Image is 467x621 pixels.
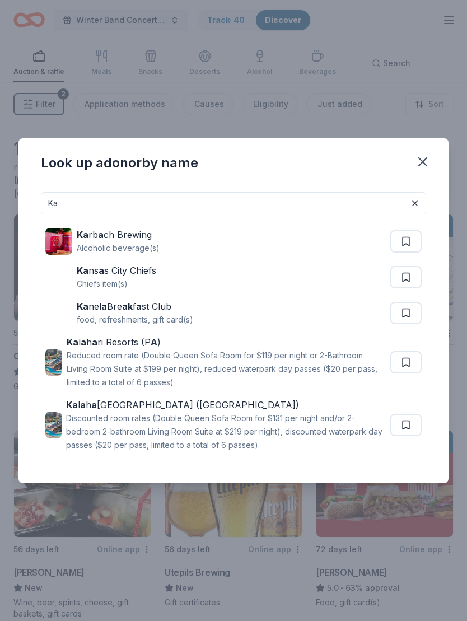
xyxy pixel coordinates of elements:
img: Image for Kansas City Chiefs [45,264,72,291]
div: l h ri Resorts (P ) [67,335,386,349]
div: Reduced room rate (Double Queen Sofa Room for $119 per night or 2-Bathroom Living Room Suite at $... [67,349,386,389]
strong: a [92,337,97,348]
strong: Ka [66,399,78,410]
strong: a [101,301,107,312]
div: food, refreshments, gift card(s) [77,313,193,326]
div: Chiefs item(s) [77,277,156,291]
div: nel Bre f st Club [77,300,193,313]
input: Search [41,192,426,214]
strong: a [136,301,142,312]
div: Look up a donor by name [41,154,198,172]
img: Image for Kanela Breakfast Club [45,300,72,326]
img: Image for Karbach Brewing [45,228,72,255]
strong: a [91,399,97,410]
img: Image for Kalahari Resorts (PA) [45,349,62,376]
strong: a [98,229,104,240]
strong: a [81,337,86,348]
div: rb ch Brewing [77,228,160,241]
strong: ak [122,301,133,312]
div: Discounted room rates (Double Queen Sofa Room for $131 per night and/or 2-bedroom 2-bathroom Livi... [66,412,386,452]
strong: Ka [77,265,88,276]
strong: a [99,265,104,276]
div: l h [GEOGRAPHIC_DATA] ([GEOGRAPHIC_DATA]) [66,398,386,412]
div: ns s City Chiefs [77,264,156,277]
img: Image for Kalahari Resorts (TX) [45,412,62,438]
strong: Ka [77,301,88,312]
strong: Ka [67,337,78,348]
strong: a [80,399,86,410]
strong: Ka [77,229,88,240]
div: Alcoholic beverage(s) [77,241,160,255]
strong: A [151,337,157,348]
